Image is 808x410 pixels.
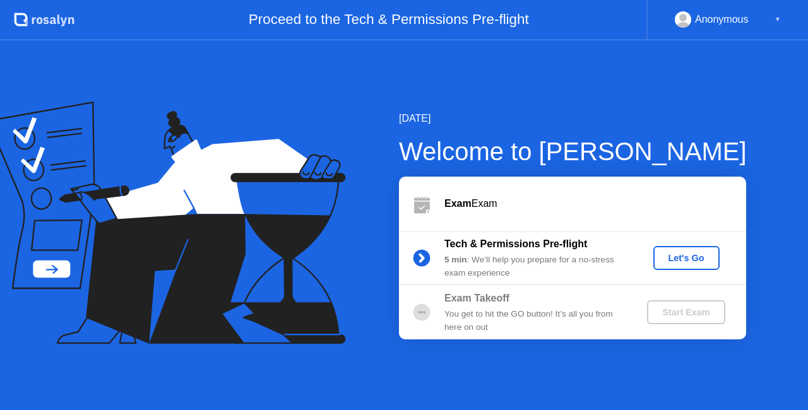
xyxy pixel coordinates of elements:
b: Exam [444,198,472,209]
button: Start Exam [647,300,725,324]
div: ▼ [775,11,781,28]
div: Let's Go [658,253,715,263]
div: Welcome to [PERSON_NAME] [399,132,747,170]
div: Start Exam [652,307,720,317]
div: Anonymous [695,11,749,28]
div: You get to hit the GO button! It’s all you from here on out [444,308,626,334]
b: 5 min [444,255,467,264]
div: Exam [444,196,746,211]
div: [DATE] [399,111,747,126]
b: Exam Takeoff [444,293,509,303]
b: Tech & Permissions Pre-flight [444,238,587,249]
button: Let's Go [653,246,720,270]
div: : We’ll help you prepare for a no-stress exam experience [444,254,626,279]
